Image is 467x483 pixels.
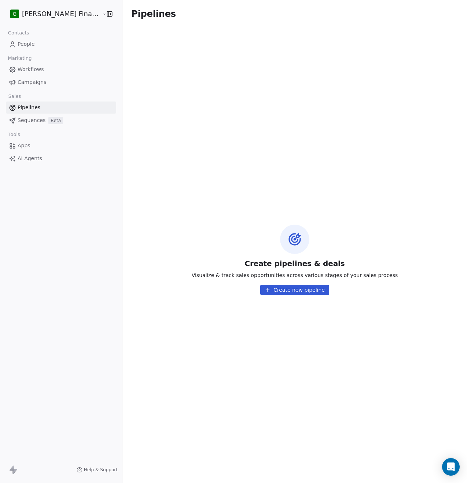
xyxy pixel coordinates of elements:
span: Pipelines [131,9,176,19]
span: AI Agents [18,155,42,162]
button: Create new pipeline [260,285,329,295]
a: AI Agents [6,152,116,165]
span: Tools [5,129,23,140]
span: Help & Support [84,467,118,473]
span: Sales [5,91,24,102]
span: Workflows [18,66,44,73]
a: Campaigns [6,76,116,88]
span: People [18,40,35,48]
span: Create pipelines & deals [244,258,345,269]
a: Pipelines [6,102,116,114]
span: Sequences [18,117,45,124]
span: G [13,10,17,18]
a: Help & Support [77,467,118,473]
span: Contacts [5,27,32,38]
span: Apps [18,142,30,150]
span: Beta [48,117,63,124]
span: Visualize & track sales opportunities across various stages of your sales process [192,272,398,279]
span: [PERSON_NAME] Financial Services [22,9,100,19]
a: Apps [6,140,116,152]
div: Open Intercom Messenger [442,458,460,476]
a: SequencesBeta [6,114,116,126]
a: Workflows [6,63,116,75]
span: Campaigns [18,78,46,86]
a: People [6,38,116,50]
button: G[PERSON_NAME] Financial Services [9,8,97,20]
span: Pipelines [18,104,40,111]
span: Marketing [5,53,35,64]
